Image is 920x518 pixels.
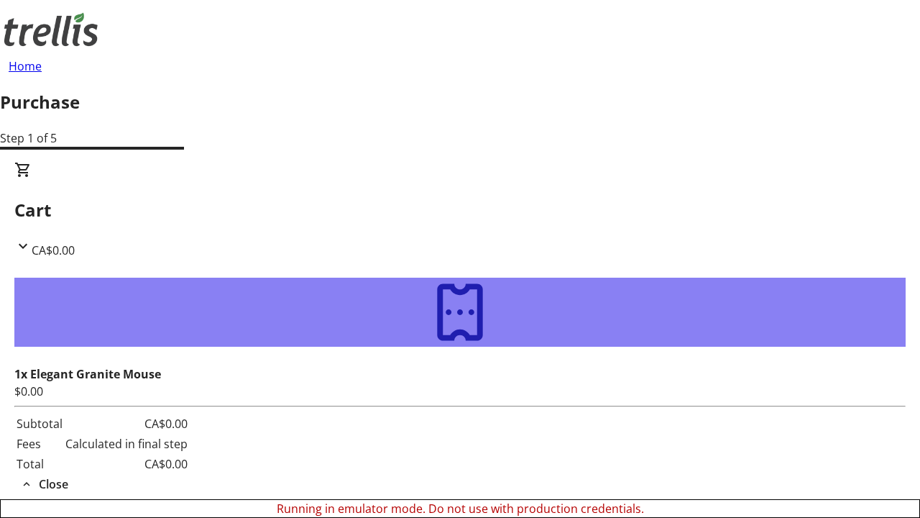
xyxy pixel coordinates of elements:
div: CartCA$0.00 [14,161,906,259]
td: Fees [16,435,63,453]
td: CA$0.00 [65,414,188,433]
td: Total [16,455,63,473]
div: CartCA$0.00 [14,259,906,494]
td: Calculated in final step [65,435,188,453]
div: $0.00 [14,383,906,400]
strong: 1x Elegant Granite Mouse [14,366,161,382]
span: Close [39,476,68,493]
h2: Cart [14,197,906,223]
span: CA$0.00 [32,242,75,258]
td: Subtotal [16,414,63,433]
button: Close [14,476,74,493]
td: CA$0.00 [65,455,188,473]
